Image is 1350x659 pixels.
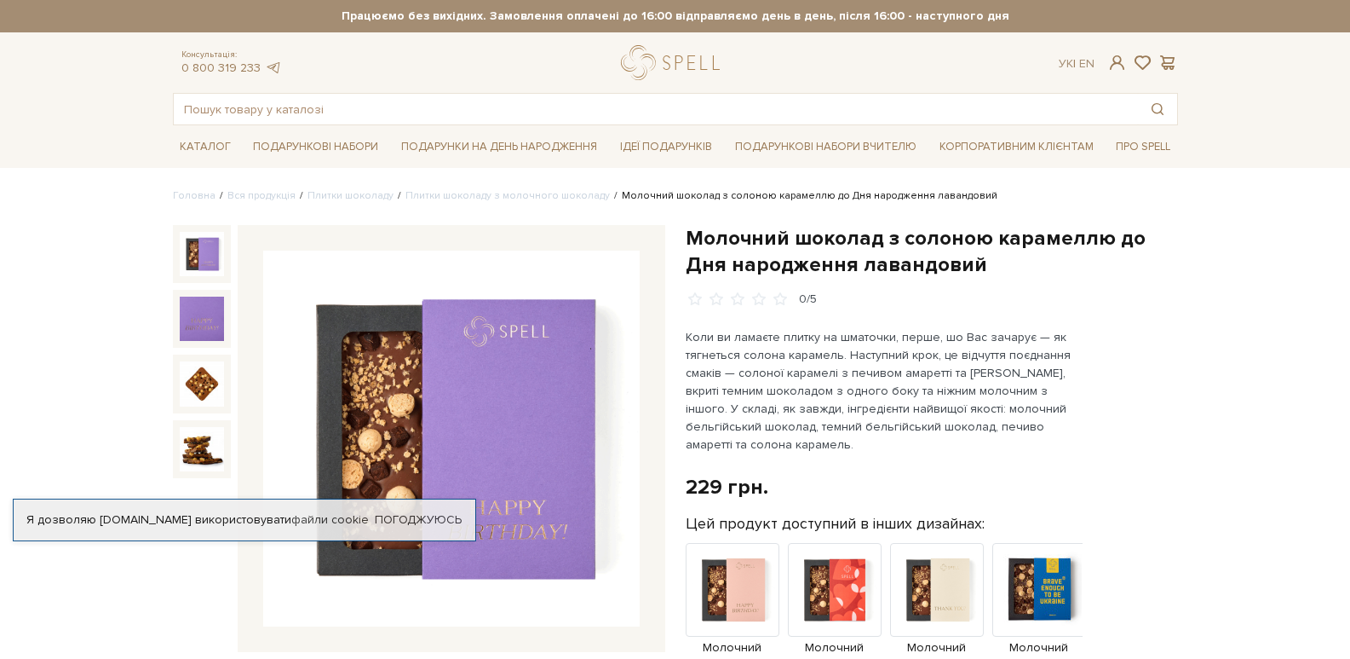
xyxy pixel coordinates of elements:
a: Погоджуюсь [375,512,462,528]
a: Плитки шоколаду [307,189,394,202]
a: Плитки шоколаду з молочного шоколаду [405,189,610,202]
div: Я дозволяю [DOMAIN_NAME] використовувати [14,512,475,528]
a: logo [621,45,727,80]
img: Молочний шоколад з солоною карамеллю до Дня народження лавандовий [180,427,224,471]
a: Про Spell [1109,134,1177,160]
div: 229 грн. [686,474,768,500]
label: Цей продукт доступний в інших дизайнах: [686,514,985,534]
a: Подарункові набори Вчителю [728,132,923,161]
img: Молочний шоколад з солоною карамеллю до Дня народження лавандовий [180,361,224,406]
h1: Молочний шоколад з солоною карамеллю до Дня народження лавандовий [686,225,1178,278]
a: Подарункові набори [246,134,385,160]
input: Пошук товару у каталозі [174,94,1138,124]
span: Консультація: [181,49,282,61]
img: Продукт [992,543,1086,637]
a: 0 800 319 233 [181,61,261,75]
div: Ук [1059,56,1094,72]
img: Молочний шоколад з солоною карамеллю до Дня народження лавандовий [180,232,224,276]
span: | [1073,56,1076,71]
button: Пошук товару у каталозі [1138,94,1177,124]
a: Ідеї подарунків [613,134,719,160]
img: Молочний шоколад з солоною карамеллю до Дня народження лавандовий [180,297,224,341]
img: Продукт [890,543,984,637]
a: Корпоративним клієнтам [933,134,1100,160]
img: Продукт [788,543,882,637]
li: Молочний шоколад з солоною карамеллю до Дня народження лавандовий [610,188,997,204]
a: telegram [265,61,282,75]
a: En [1079,56,1094,71]
div: 0/5 [799,292,817,308]
a: Вся продукція [227,189,296,202]
p: Коли ви ламаєте плитку на шматочки, перше, шо Вас зачарує — як тягнеться солона карамель. Наступн... [686,328,1085,454]
a: файли cookie [291,512,369,527]
strong: Працюємо без вихідних. Замовлення оплачені до 16:00 відправляємо день в день, після 16:00 - насту... [173,9,1178,24]
img: Молочний шоколад з солоною карамеллю до Дня народження лавандовий [263,251,640,627]
a: Подарунки на День народження [394,134,604,160]
img: Продукт [686,543,779,637]
a: Головна [173,189,215,202]
a: Каталог [173,134,238,160]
